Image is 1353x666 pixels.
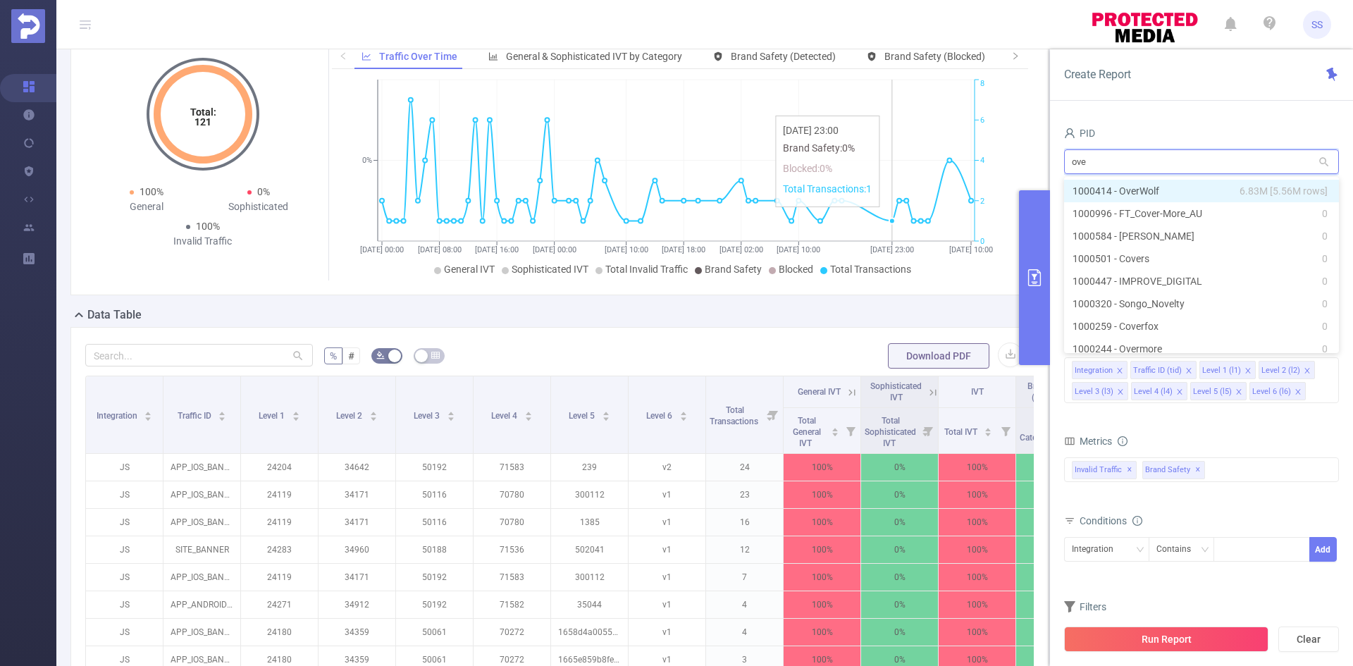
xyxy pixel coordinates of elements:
[196,221,220,232] span: 100%
[679,409,687,414] i: icon: caret-up
[1016,509,1093,536] p: 0%
[362,51,371,61] i: icon: line-chart
[706,481,783,508] p: 23
[163,454,240,481] p: APP_IOS_BANNER
[731,51,836,62] span: Brand Safety (Detected)
[888,343,989,369] button: Download PDF
[604,245,648,254] tspan: [DATE] 10:00
[506,51,682,62] span: General & Sophisticated IVT by Category
[362,156,372,166] tspan: 0%
[144,415,152,419] i: icon: caret-down
[551,591,628,618] p: 35044
[178,411,214,421] span: Traffic ID
[431,351,440,359] i: icon: table
[474,619,550,646] p: 70272
[944,427,980,437] span: Total IVT
[1195,462,1201,479] span: ✕
[1027,381,1075,402] span: Brand Safety (Detected)
[1072,461,1137,479] span: Invalid Traffic
[447,409,455,414] i: icon: caret-up
[861,536,938,563] p: 0%
[1064,270,1339,292] li: 1000447 - IMPROVE_DIGITAL
[147,234,259,249] div: Invalid Traffic
[784,619,860,646] p: 100%
[980,197,984,206] tspan: 2
[319,536,395,563] p: 34960
[1133,362,1182,380] div: Traffic ID (tid)
[144,409,152,414] i: icon: caret-up
[396,619,473,646] p: 50061
[1309,537,1337,562] button: Add
[980,156,984,166] tspan: 4
[629,509,705,536] p: v1
[551,536,628,563] p: 502041
[1185,367,1192,376] i: icon: close
[1134,383,1173,401] div: Level 4 (l4)
[190,106,216,118] tspan: Total:
[1016,454,1093,481] p: 0%
[319,454,395,481] p: 34642
[396,481,473,508] p: 50116
[339,51,347,60] i: icon: left
[474,564,550,591] p: 71583
[1132,516,1142,526] i: icon: info-circle
[939,564,1015,591] p: 100%
[551,564,628,591] p: 300112
[86,619,163,646] p: JS
[1131,382,1187,400] li: Level 4 (l4)
[865,416,916,448] span: Total Sophisticated IVT
[1064,247,1339,270] li: 1000501 - Covers
[163,509,240,536] p: APP_IOS_BANNER
[629,454,705,481] p: v2
[1075,383,1113,401] div: Level 3 (l3)
[1064,292,1339,315] li: 1000320 - Songo_Novelty
[679,409,688,418] div: Sort
[861,591,938,618] p: 0%
[784,564,860,591] p: 100%
[1064,128,1075,139] i: icon: user
[777,245,820,254] tspan: [DATE] 10:00
[1252,383,1291,401] div: Level 6 (l6)
[524,409,532,414] i: icon: caret-up
[719,245,762,254] tspan: [DATE] 02:00
[602,409,610,418] div: Sort
[1199,361,1256,379] li: Level 1 (l1)
[474,481,550,508] p: 70780
[532,245,576,254] tspan: [DATE] 00:00
[1064,180,1339,202] li: 1000414 - OverWolf
[163,564,240,591] p: APP_IOS_BANNER
[1190,382,1247,400] li: Level 5 (l5)
[163,481,240,508] p: APP_IOS_BANNER
[86,564,163,591] p: JS
[241,509,318,536] p: 24119
[475,245,519,254] tspan: [DATE] 16:00
[1075,362,1113,380] div: Integration
[319,591,395,618] p: 34912
[524,409,533,418] div: Sort
[841,408,860,453] i: Filter menu
[706,564,783,591] p: 7
[97,411,140,421] span: Integration
[861,619,938,646] p: 0%
[984,431,992,435] i: icon: caret-down
[1064,225,1339,247] li: 1000584 - [PERSON_NAME]
[1072,382,1128,400] li: Level 3 (l3)
[870,381,922,402] span: Sophisticated IVT
[447,415,455,419] i: icon: caret-down
[939,454,1015,481] p: 100%
[784,481,860,508] p: 100%
[447,409,455,418] div: Sort
[1278,627,1339,652] button: Clear
[1064,315,1339,338] li: 1000259 - Coverfox
[417,245,461,254] tspan: [DATE] 08:00
[85,344,313,366] input: Search...
[551,454,628,481] p: 239
[1064,627,1268,652] button: Run Report
[1261,362,1300,380] div: Level 2 (l2)
[218,409,226,418] div: Sort
[369,409,377,414] i: icon: caret-up
[996,408,1015,453] i: Filter menu
[512,264,588,275] span: Sophisticated IVT
[861,509,938,536] p: 0%
[1322,319,1328,334] span: 0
